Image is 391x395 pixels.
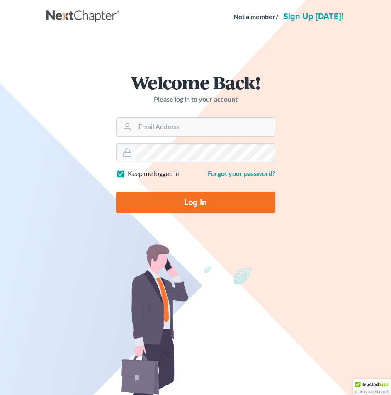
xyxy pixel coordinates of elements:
input: Email Address [135,118,275,136]
a: Forgot your password? [208,169,275,177]
a: Sign up [DATE]! [282,12,345,21]
div: TrustedSite Certified [353,379,391,395]
strong: Not a member? [233,12,278,22]
label: Keep me logged in [128,169,180,178]
input: Log In [116,192,275,213]
h1: Welcome Back! [116,73,275,91]
p: Please log in to your account [116,95,275,104]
